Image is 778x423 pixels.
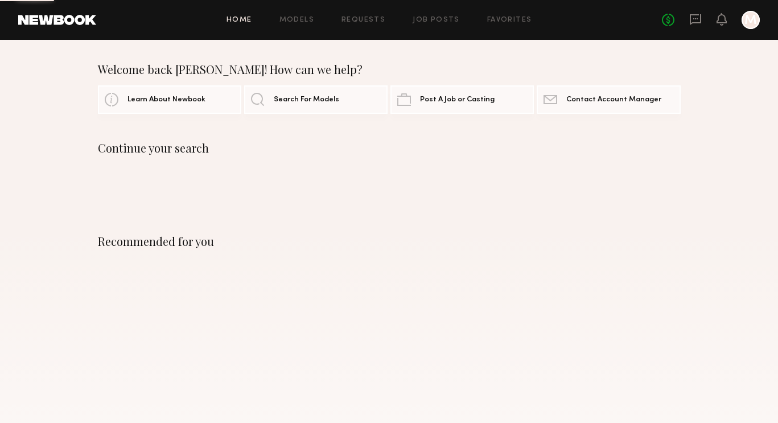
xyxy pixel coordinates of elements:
div: Continue your search [98,141,681,155]
a: Favorites [487,17,532,24]
a: Home [227,17,252,24]
span: Learn About Newbook [127,96,205,104]
span: Post A Job or Casting [420,96,495,104]
div: Welcome back [PERSON_NAME]! How can we help? [98,63,681,76]
span: Contact Account Manager [566,96,661,104]
a: Learn About Newbook [98,85,241,114]
div: Recommended for you [98,235,681,248]
a: Search For Models [244,85,388,114]
a: Models [279,17,314,24]
a: Contact Account Manager [537,85,680,114]
a: Job Posts [413,17,460,24]
a: M [742,11,760,29]
a: Post A Job or Casting [390,85,534,114]
a: Requests [341,17,385,24]
span: Search For Models [274,96,339,104]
